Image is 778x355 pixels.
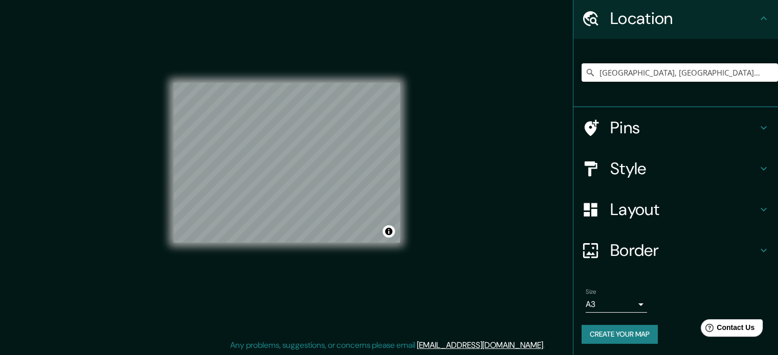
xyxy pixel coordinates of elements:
iframe: Help widget launcher [687,315,767,344]
h4: Location [610,8,758,29]
div: Layout [573,189,778,230]
div: A3 [586,296,647,313]
button: Toggle attribution [383,225,395,238]
h4: Style [610,158,758,179]
h4: Border [610,240,758,261]
div: Pins [573,107,778,148]
div: . [545,339,546,351]
input: Pick your city or area [582,63,778,82]
canvas: Map [173,83,400,243]
label: Size [586,288,596,296]
div: Style [573,148,778,189]
a: [EMAIL_ADDRESS][DOMAIN_NAME] [417,340,543,350]
h4: Pins [610,117,758,138]
h4: Layout [610,199,758,220]
p: Any problems, suggestions, or concerns please email . [230,339,545,351]
button: Create your map [582,325,658,344]
div: . [546,339,548,351]
div: Border [573,230,778,271]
